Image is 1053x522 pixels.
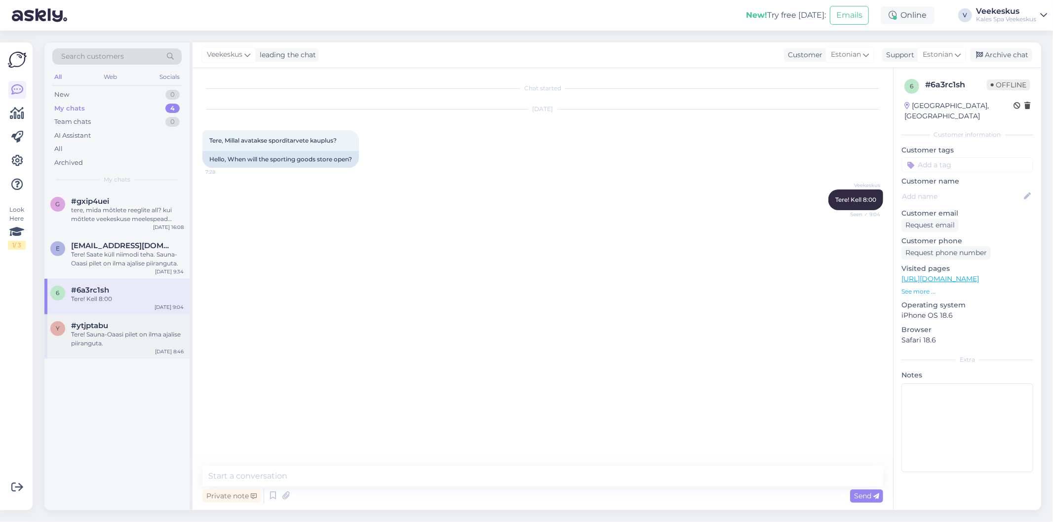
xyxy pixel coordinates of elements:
[56,200,60,208] span: g
[209,137,337,144] span: Tere, Millal avatakse sporditarvete kauplus?
[901,355,1033,364] div: Extra
[902,191,1022,202] input: Add name
[784,50,822,60] div: Customer
[54,90,69,100] div: New
[202,105,883,113] div: [DATE]
[901,310,1033,321] p: iPhone OS 18.6
[958,8,972,22] div: V
[8,241,26,250] div: 1 / 3
[153,224,184,231] div: [DATE] 16:08
[901,287,1033,296] p: See more ...
[71,286,109,295] span: #6a3rc1sh
[881,6,935,24] div: Online
[843,211,880,218] span: Seen ✓ 9:04
[155,348,184,355] div: [DATE] 8:46
[746,10,767,20] b: New!
[157,71,182,83] div: Socials
[71,250,184,268] div: Tere! Saate küll niimodi teha. Sauna-Oaasi pilet on ilma ajalise piiranguta.
[830,6,869,25] button: Emails
[976,7,1036,15] div: Veekeskus
[923,49,953,60] span: Estonian
[71,295,184,303] div: Tere! Kell 8:00
[52,71,64,83] div: All
[256,50,316,60] div: leading the chat
[882,50,914,60] div: Support
[904,101,1014,121] div: [GEOGRAPHIC_DATA], [GEOGRAPHIC_DATA]
[901,274,979,283] a: [URL][DOMAIN_NAME]
[901,325,1033,335] p: Browser
[205,168,242,176] span: 7:28
[54,144,63,154] div: All
[901,176,1033,186] p: Customer name
[901,246,991,260] div: Request phone number
[901,370,1033,380] p: Notes
[854,491,879,500] span: Send
[901,130,1033,139] div: Customer information
[987,79,1030,90] span: Offline
[910,82,914,90] span: 6
[71,241,174,250] span: emmainarivaarala@gmail.com
[925,79,987,91] div: # 6a3rc1sh
[202,489,261,503] div: Private note
[901,335,1033,345] p: Safari 18.6
[71,206,184,224] div: tere, mida mõtlete reeglite all? kui mõtlete veekeskuse meelespead külalistele siis see on leitav...
[202,151,359,168] div: Hello, When will the sporting goods store open?
[54,158,83,168] div: Archived
[207,49,242,60] span: Veekeskus
[901,157,1033,172] input: Add a tag
[54,104,85,113] div: My chats
[165,104,180,113] div: 4
[56,289,60,297] span: 6
[54,131,91,141] div: AI Assistant
[61,51,124,62] span: Search customers
[8,205,26,250] div: Look Here
[71,321,108,330] span: #ytjptabu
[831,49,861,60] span: Estonian
[901,208,1033,219] p: Customer email
[56,245,60,252] span: e
[71,197,109,206] span: #gxip4uei
[901,145,1033,155] p: Customer tags
[165,117,180,127] div: 0
[835,196,876,203] span: Tere! Kell 8:00
[165,90,180,100] div: 0
[970,48,1032,62] div: Archive chat
[901,300,1033,310] p: Operating system
[155,268,184,275] div: [DATE] 9:34
[901,219,959,232] div: Request email
[8,50,27,69] img: Askly Logo
[102,71,119,83] div: Web
[901,236,1033,246] p: Customer phone
[155,303,184,311] div: [DATE] 9:04
[54,117,91,127] div: Team chats
[71,330,184,348] div: Tere! Sauna-Oaasi pilet on ilma ajalise piiranguta.
[976,15,1036,23] div: Kales Spa Veekeskus
[976,7,1047,23] a: VeekeskusKales Spa Veekeskus
[104,175,130,184] span: My chats
[901,263,1033,274] p: Visited pages
[746,9,826,21] div: Try free [DATE]:
[56,325,60,332] span: y
[843,182,880,189] span: Veekeskus
[202,84,883,93] div: Chat started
